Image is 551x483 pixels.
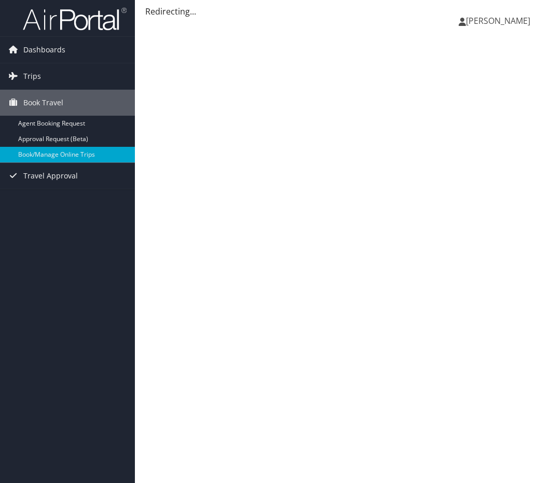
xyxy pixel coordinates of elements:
[466,15,530,26] span: [PERSON_NAME]
[145,5,541,18] div: Redirecting...
[459,5,541,36] a: [PERSON_NAME]
[23,7,127,31] img: airportal-logo.png
[23,63,41,89] span: Trips
[23,37,65,63] span: Dashboards
[23,163,78,189] span: Travel Approval
[23,90,63,116] span: Book Travel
